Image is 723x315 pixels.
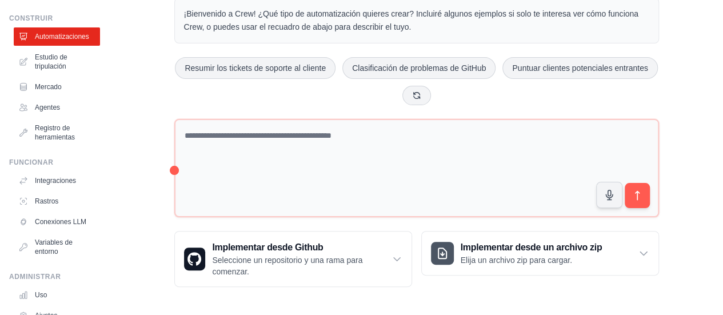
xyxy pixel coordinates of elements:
font: Rastros [35,197,58,205]
font: Puntuar clientes potenciales entrantes [512,63,648,73]
a: Conexiones LLM [14,213,100,231]
font: Implementar desde Github [212,242,323,252]
iframe: Widget de chat [666,260,723,315]
button: Clasificación de problemas de GitHub [342,57,496,79]
font: Registro de herramientas [35,124,75,141]
font: Estudio de tripulación [35,53,67,70]
a: Automatizaciones [14,27,100,46]
font: ¡Bienvenido a Crew! ¿Qué tipo de automatización quieres crear? Incluiré algunos ejemplos si solo ... [184,9,638,31]
font: Resumir los tickets de soporte al cliente [185,63,326,73]
font: Construir [9,14,53,22]
font: Integraciones [35,177,76,185]
font: Automatizaciones [35,33,89,41]
a: Integraciones [14,172,100,190]
button: Resumir los tickets de soporte al cliente [175,57,335,79]
font: Variables de entorno [35,238,73,256]
font: Implementar desde un archivo zip [461,242,602,252]
a: Mercado [14,78,100,96]
font: Uso [35,291,47,299]
font: Agentes [35,103,60,111]
font: Conexiones LLM [35,218,86,226]
a: Agentes [14,98,100,117]
font: Clasificación de problemas de GitHub [352,63,486,73]
a: Variables de entorno [14,233,100,261]
font: Seleccione un repositorio y una rama para comenzar. [212,256,362,276]
button: Puntuar clientes potenciales entrantes [502,57,657,79]
a: Uso [14,286,100,304]
a: Estudio de tripulación [14,48,100,75]
font: Elija un archivo zip para cargar. [461,256,572,265]
font: Administrar [9,273,61,281]
a: Rastros [14,192,100,210]
a: Registro de herramientas [14,119,100,146]
font: Funcionar [9,158,53,166]
font: Mercado [35,83,62,91]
